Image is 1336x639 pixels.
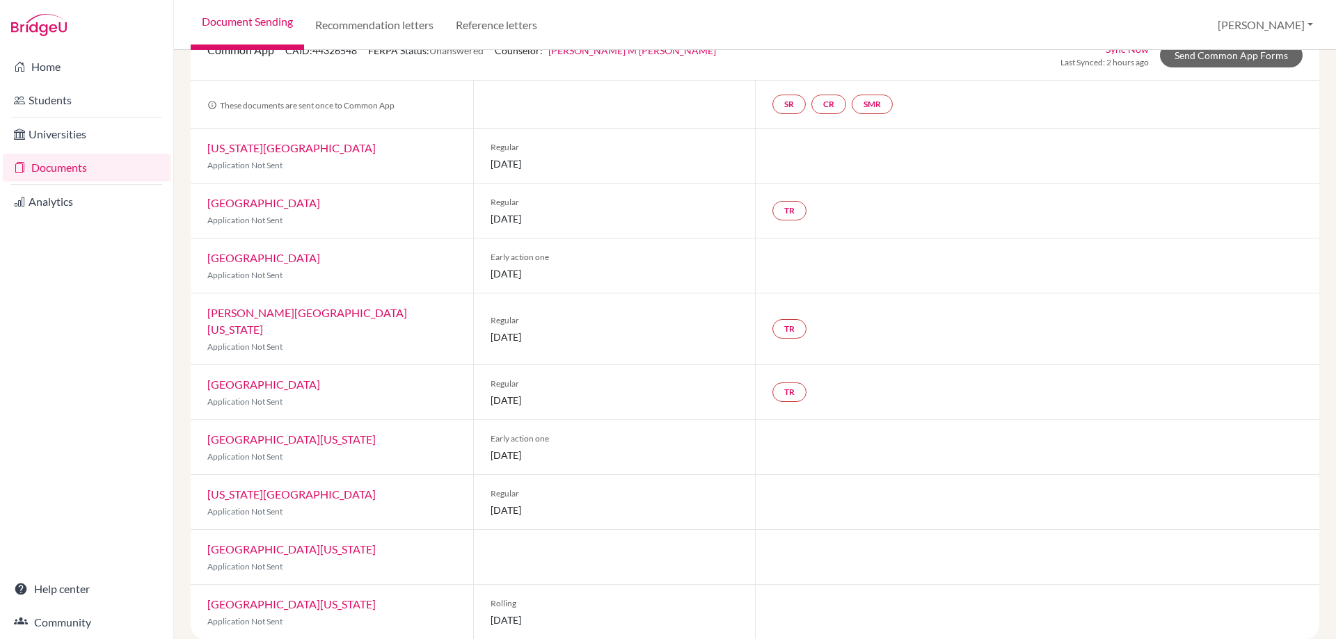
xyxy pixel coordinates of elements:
[548,45,716,56] a: [PERSON_NAME] M'[PERSON_NAME]
[207,341,283,352] span: Application Not Sent
[207,251,320,264] a: [GEOGRAPHIC_DATA]
[207,542,376,556] a: [GEOGRAPHIC_DATA][US_STATE]
[11,14,67,36] img: Bridge-U
[852,95,893,114] a: SMR
[1060,56,1149,69] span: Last Synced: 2 hours ago
[772,382,806,402] a: TR
[491,211,739,226] span: [DATE]
[1160,43,1303,67] a: Send Common App Forms
[772,201,806,220] a: TR
[491,432,739,445] span: Early action one
[491,330,739,344] span: [DATE]
[491,378,739,390] span: Regular
[207,160,283,170] span: Application Not Sent
[491,196,739,209] span: Regular
[491,251,739,264] span: Early action one
[207,270,283,280] span: Application Not Sent
[3,575,170,603] a: Help center
[207,196,320,209] a: [GEOGRAPHIC_DATA]
[207,616,283,626] span: Application Not Sent
[207,141,376,154] a: [US_STATE][GEOGRAPHIC_DATA]
[207,100,395,111] span: These documents are sent once to Common App
[207,215,283,225] span: Application Not Sent
[491,141,739,154] span: Regular
[3,86,170,114] a: Students
[3,120,170,148] a: Universities
[495,45,716,56] span: Counselor:
[811,95,846,114] a: CR
[772,319,806,339] a: TR
[491,266,739,281] span: [DATE]
[491,597,739,610] span: Rolling
[368,45,484,56] span: FERPA Status:
[207,43,274,56] span: Common App
[285,45,357,56] span: CAID: 44326548
[491,314,739,327] span: Regular
[491,503,739,517] span: [DATE]
[491,613,739,627] span: [DATE]
[207,432,376,446] a: [GEOGRAPHIC_DATA][US_STATE]
[207,451,283,462] span: Application Not Sent
[1211,12,1319,38] button: [PERSON_NAME]
[3,154,170,181] a: Documents
[3,188,170,216] a: Analytics
[491,156,739,171] span: [DATE]
[429,45,484,56] span: Unanswered
[491,393,739,407] span: [DATE]
[207,306,407,336] a: [PERSON_NAME][GEOGRAPHIC_DATA][US_STATE]
[491,448,739,462] span: [DATE]
[207,378,320,391] a: [GEOGRAPHIC_DATA]
[207,597,376,610] a: [GEOGRAPHIC_DATA][US_STATE]
[772,95,806,114] a: SR
[207,506,283,517] span: Application Not Sent
[207,561,283,572] span: Application Not Sent
[491,487,739,500] span: Regular
[3,608,170,636] a: Community
[3,53,170,81] a: Home
[207,396,283,407] span: Application Not Sent
[207,487,376,501] a: [US_STATE][GEOGRAPHIC_DATA]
